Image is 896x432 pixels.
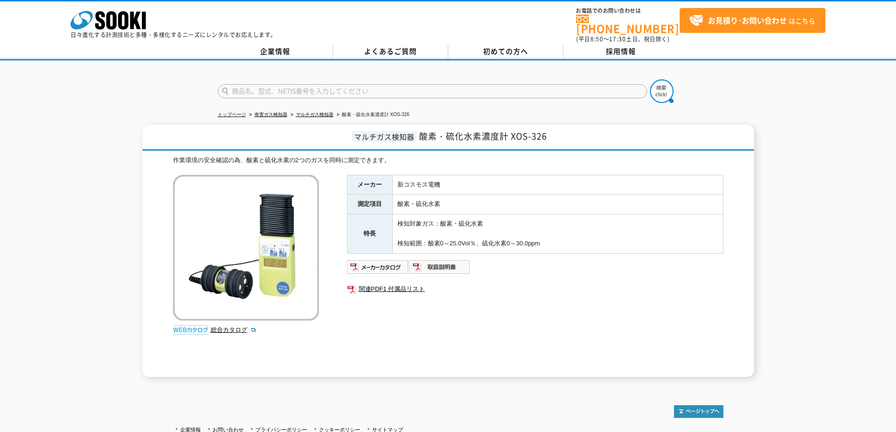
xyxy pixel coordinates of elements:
th: 測定項目 [347,195,392,214]
a: 企業情報 [218,45,333,59]
span: 初めての方へ [483,46,528,56]
a: トップページ [218,112,246,117]
p: 日々進化する計測技術と多種・多様化するニーズにレンタルでお応えします。 [71,32,277,38]
a: 有害ガス検知器 [254,112,287,117]
div: 作業環境の安全確認の為、酸素と硫化水素の2つのガスを同時に測定できます。 [173,156,723,165]
img: 取扱説明書 [409,259,470,275]
img: トップページへ [674,405,723,418]
a: メーカーカタログ [347,266,409,273]
img: btn_search.png [650,79,674,103]
span: 酸素・硫化水素濃度計 XOS-326 [419,130,547,142]
a: 総合カタログ [211,326,257,333]
th: メーカー [347,175,392,195]
img: 酸素・硫化水素濃度計 XOS-326 [173,175,319,321]
a: 取扱説明書 [409,266,470,273]
li: 酸素・硫化水素濃度計 XOS-326 [335,110,410,120]
a: マルチガス検知器 [296,112,333,117]
a: 初めての方へ [448,45,563,59]
a: [PHONE_NUMBER] [576,15,680,34]
input: 商品名、型式、NETIS番号を入力してください [218,84,647,98]
td: 酸素・硫化水素 [392,195,723,214]
span: 17:30 [609,35,626,43]
span: はこちら [689,14,815,28]
th: 特長 [347,214,392,253]
span: (平日 ～ 土日、祝日除く) [576,35,669,43]
strong: お見積り･お問い合わせ [708,15,787,26]
img: webカタログ [173,325,208,335]
a: 関連PDF1 付属品リスト [347,283,723,295]
a: 採用情報 [563,45,679,59]
span: マルチガス検知器 [352,131,417,142]
a: よくあるご質問 [333,45,448,59]
td: 新コスモス電機 [392,175,723,195]
span: 8:50 [590,35,603,43]
td: 検知対象ガス：酸素・硫化水素 検知範囲：酸素0～25.0Vol％、硫化水素0～30.0ppm [392,214,723,253]
span: お電話でのお問い合わせは [576,8,680,14]
a: お見積り･お問い合わせはこちら [680,8,825,33]
img: メーカーカタログ [347,259,409,275]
